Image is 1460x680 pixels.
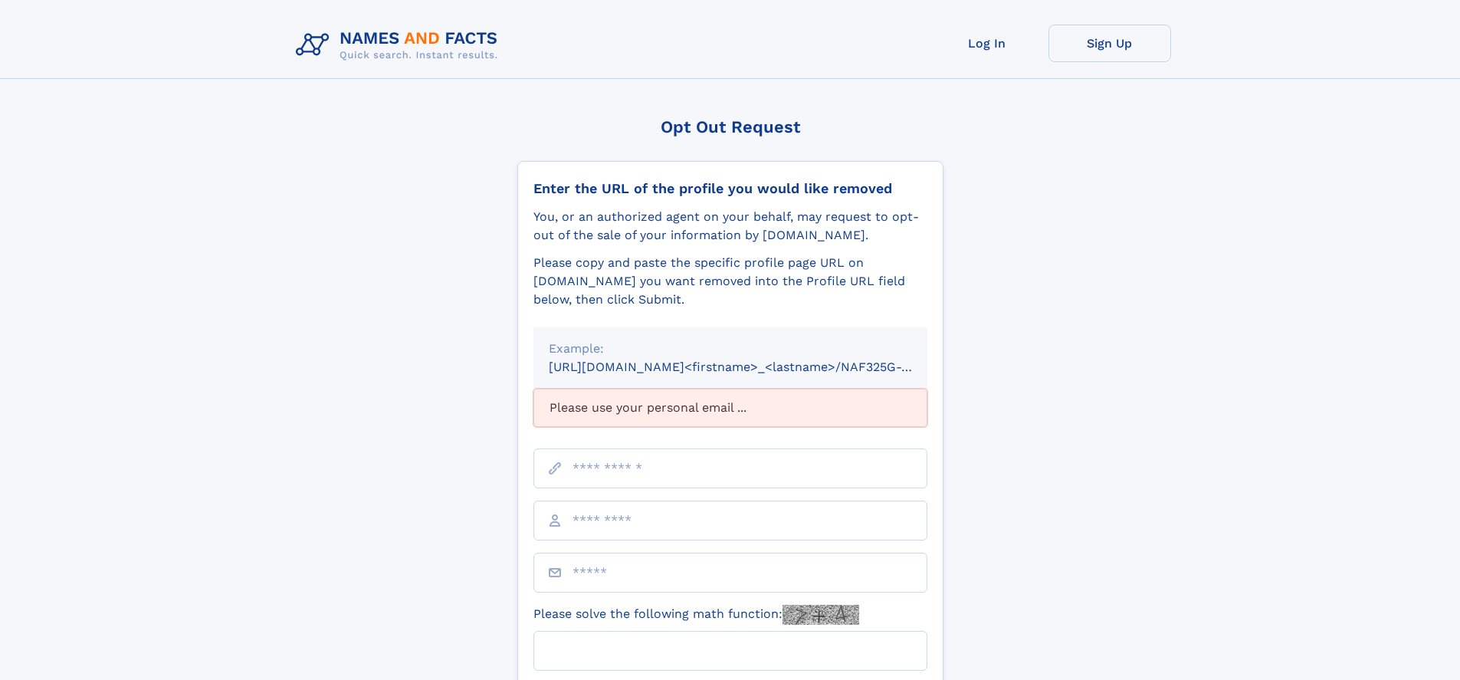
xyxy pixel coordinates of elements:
div: Please use your personal email ... [533,389,927,427]
a: Log In [926,25,1048,62]
a: Sign Up [1048,25,1171,62]
div: Example: [549,340,912,358]
div: Enter the URL of the profile you would like removed [533,180,927,197]
div: Please copy and paste the specific profile page URL on [DOMAIN_NAME] you want removed into the Pr... [533,254,927,309]
div: Opt Out Request [517,117,943,136]
img: Logo Names and Facts [290,25,510,66]
small: [URL][DOMAIN_NAME]<firstname>_<lastname>/NAF325G-xxxxxxxx [549,360,956,374]
div: You, or an authorized agent on your behalf, may request to opt-out of the sale of your informatio... [533,208,927,245]
label: Please solve the following math function: [533,605,859,625]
